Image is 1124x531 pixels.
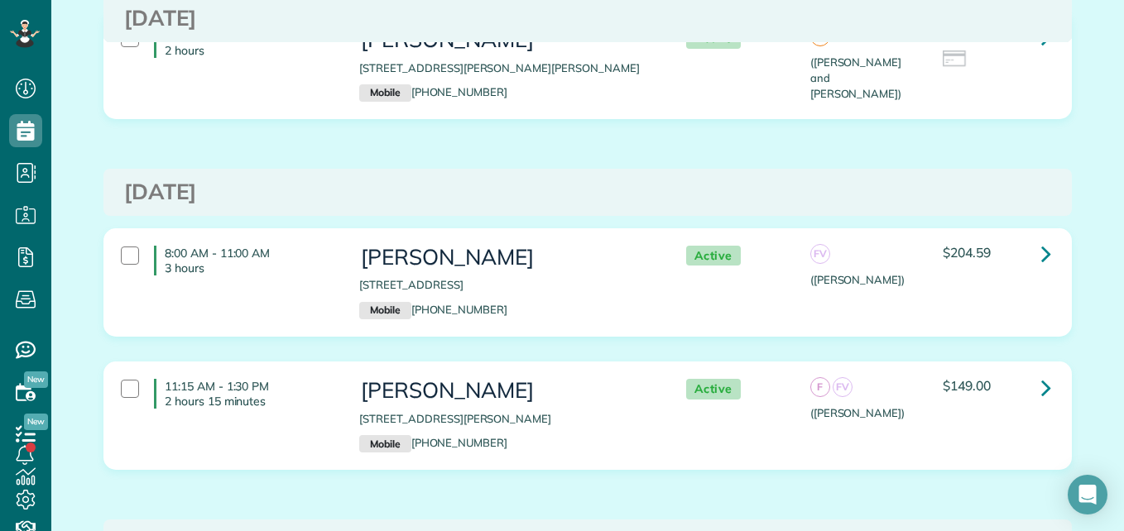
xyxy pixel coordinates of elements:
span: Active [686,379,741,399]
a: Mobile[PHONE_NUMBER] [359,436,507,449]
p: 3 hours [165,261,334,275]
h3: [PERSON_NAME] [359,246,652,270]
h3: [PERSON_NAME] [359,379,652,403]
span: New [24,371,48,388]
span: $204.59 [943,244,991,261]
small: Mobile [359,302,411,320]
span: $149.00 [943,377,991,394]
h3: [PERSON_NAME] [359,28,652,52]
span: ([PERSON_NAME]) [810,406,905,419]
a: Mobile[PHONE_NUMBER] [359,85,507,98]
a: Mobile[PHONE_NUMBER] [359,303,507,316]
p: 2 hours 15 minutes [165,394,334,409]
h4: 1:00 PM - 3:00 PM [154,28,334,58]
span: ([PERSON_NAME]) [810,273,905,286]
small: Mobile [359,84,411,103]
h4: 8:00 AM - 11:00 AM [154,246,334,275]
h3: [DATE] [124,7,1051,31]
p: [STREET_ADDRESS] [359,277,652,293]
p: [STREET_ADDRESS][PERSON_NAME][PERSON_NAME] [359,60,652,76]
small: Mobile [359,435,411,453]
h4: 11:15 AM - 1:30 PM [154,379,334,409]
h3: [DATE] [124,180,1051,204]
img: icon_credit_card_neutral-3d9a980bd25ce6dbb0f2033d7200983694762465c175678fcbc2d8f4bc43548e.png [943,50,968,69]
div: Open Intercom Messenger [1068,475,1107,514]
p: [STREET_ADDRESS][PERSON_NAME] [359,411,652,427]
p: 2 hours [165,43,334,58]
span: F [810,377,830,397]
span: Active [686,246,741,266]
span: FV [833,377,853,397]
span: New [24,414,48,430]
span: FV [810,244,830,264]
span: ([PERSON_NAME] and [PERSON_NAME]) [810,55,901,100]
